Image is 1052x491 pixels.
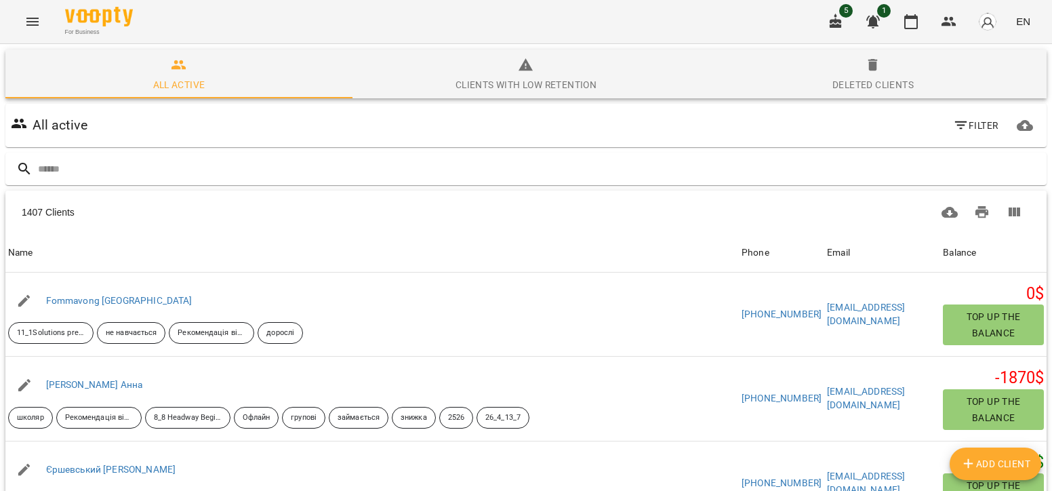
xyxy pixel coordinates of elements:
[827,245,850,261] div: Sort
[401,412,427,424] p: знижка
[998,196,1030,229] button: Columns view
[943,245,976,261] div: Balance
[8,245,33,261] div: Name
[16,5,49,38] button: Menu
[1011,9,1036,34] button: EN
[953,117,998,134] span: Filter
[827,245,850,261] div: Email
[145,407,230,429] div: 8_8 Headway Beginner there isare
[456,77,596,93] div: Clients with low retention
[8,322,94,344] div: 11_1Solutions pre-intermidiate Past S
[106,328,157,339] p: не навчається
[742,245,769,261] div: Sort
[291,412,317,424] p: групові
[485,412,521,424] p: 26_4_13_7
[943,368,1044,389] h5: -1870 $
[943,245,1044,261] span: Balance
[827,245,937,261] span: Email
[65,28,133,37] span: For Business
[169,322,254,344] div: Рекомендація від друзів знайомих тощо
[948,113,1004,138] button: Filter
[448,412,464,424] p: 2526
[948,309,1038,341] span: Top up the balance
[17,412,44,424] p: школяр
[46,379,143,390] a: [PERSON_NAME] Анна
[742,245,769,261] div: Phone
[392,407,436,429] div: знижка
[943,245,976,261] div: Sort
[960,456,1031,472] span: Add Client
[243,412,270,424] p: Офлайн
[8,245,736,261] span: Name
[950,448,1042,480] button: Add Client
[8,407,53,429] div: школяр
[933,196,966,229] button: Download CSV
[742,477,822,488] a: [PHONE_NUMBER]
[943,452,1044,473] h5: 205 $
[943,389,1044,430] button: Top up the balance
[178,328,245,339] p: Рекомендація від друзів знайомих тощо
[966,196,998,229] button: Print
[65,412,133,424] p: Рекомендація від друзів знайомих тощо
[943,283,1044,305] h5: 0 $
[742,245,822,261] span: Phone
[22,205,504,219] div: 1407 Clients
[8,245,33,261] div: Sort
[65,7,133,26] img: Voopty Logo
[832,77,914,93] div: Deleted clients
[742,393,822,404] a: [PHONE_NUMBER]
[477,407,529,429] div: 26_4_13_7
[234,407,279,429] div: Офлайн
[1016,14,1030,28] span: EN
[439,407,473,429] div: 2526
[154,412,222,424] p: 8_8 Headway Beginner there isare
[46,464,176,475] a: Єршевський [PERSON_NAME]
[153,77,205,93] div: All active
[338,412,380,424] p: займається
[17,328,85,339] p: 11_1Solutions pre-intermidiate Past S
[877,4,891,18] span: 1
[56,407,142,429] div: Рекомендація від друзів знайомих тощо
[827,386,905,410] a: [EMAIL_ADDRESS][DOMAIN_NAME]
[46,295,193,306] a: Fommavong [GEOGRAPHIC_DATA]
[258,322,303,344] div: дорослі
[33,115,87,136] h6: All active
[282,407,325,429] div: групові
[839,4,853,18] span: 5
[329,407,388,429] div: займається
[948,393,1038,426] span: Top up the balance
[943,305,1044,345] button: Top up the balance
[5,191,1047,234] div: Table Toolbar
[742,309,822,319] a: [PHONE_NUMBER]
[827,302,905,326] a: [EMAIL_ADDRESS][DOMAIN_NAME]
[978,12,997,31] img: avatar_s.png
[266,328,294,339] p: дорослі
[97,322,165,344] div: не навчається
